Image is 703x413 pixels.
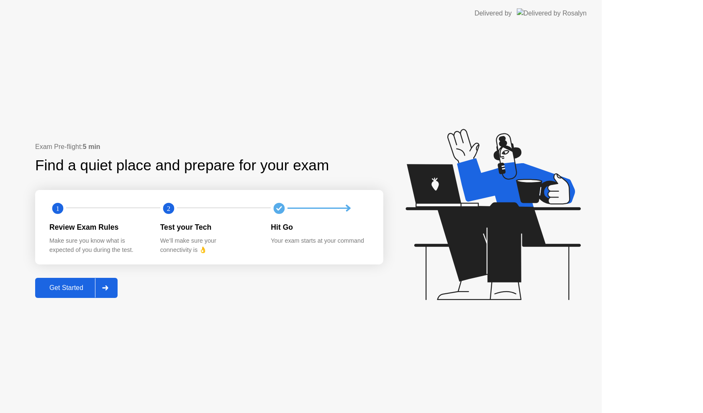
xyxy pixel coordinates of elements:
button: Get Started [35,278,118,298]
b: 5 min [83,143,100,150]
div: Find a quiet place and prepare for your exam [35,154,330,177]
text: 2 [167,204,170,212]
div: Your exam starts at your command [271,236,368,246]
div: Get Started [38,284,95,292]
div: Exam Pre-flight: [35,142,383,152]
div: Test your Tech [160,222,258,233]
div: Review Exam Rules [49,222,147,233]
div: Hit Go [271,222,368,233]
text: 1 [56,204,59,212]
div: Make sure you know what is expected of you during the test. [49,236,147,254]
div: Delivered by [475,8,512,18]
div: We’ll make sure your connectivity is 👌 [160,236,258,254]
img: Delivered by Rosalyn [517,8,587,18]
